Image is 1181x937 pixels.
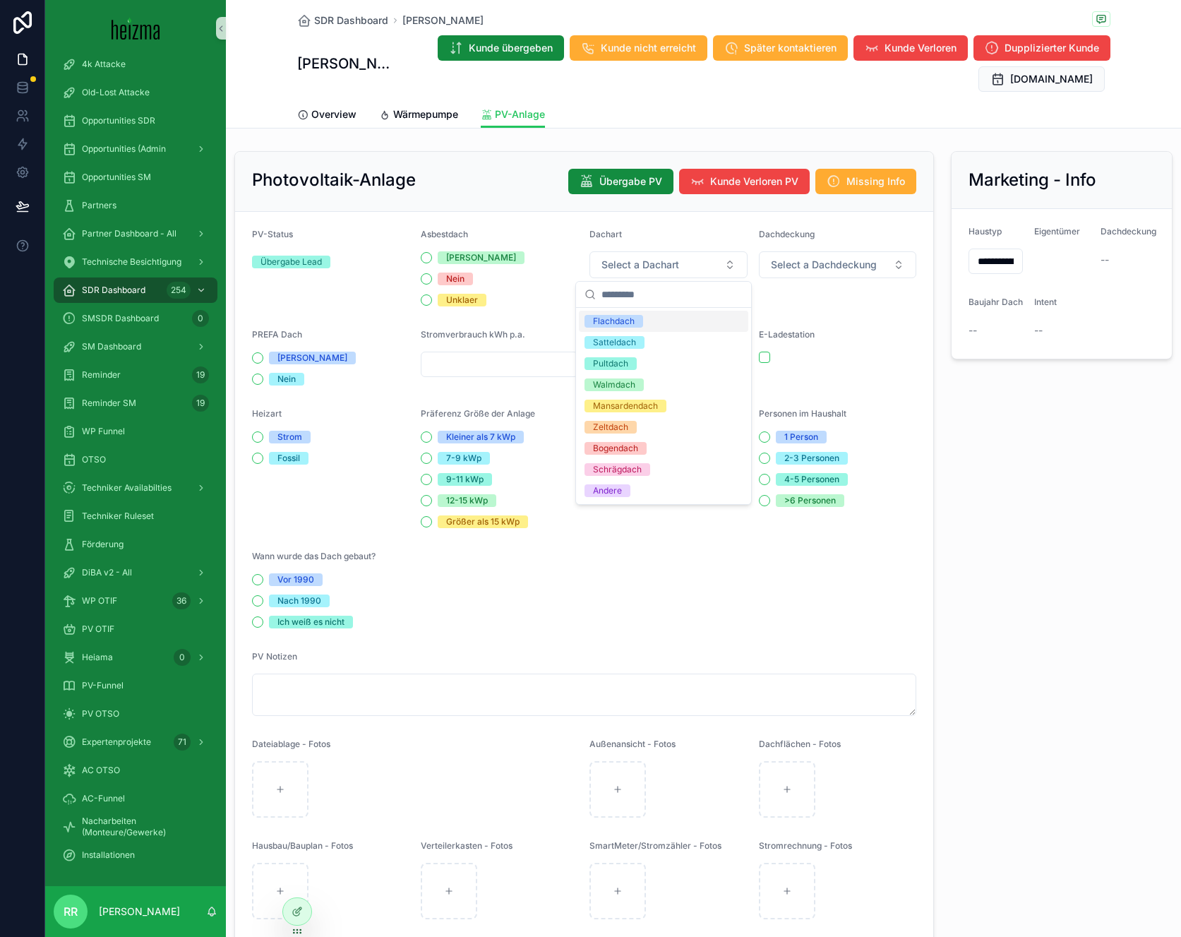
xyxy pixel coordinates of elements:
[311,107,356,121] span: Overview
[54,52,217,77] a: 4k Attacke
[54,645,217,670] a: Heiama0
[759,739,841,749] span: Dachflächen - Fotos
[54,249,217,275] a: Technische Besichtigung
[82,398,136,409] span: Reminder SM
[710,174,798,189] span: Kunde Verloren PV
[589,739,676,749] span: Außenansicht - Fotos
[593,484,622,497] div: Andere
[54,447,217,472] a: OTSO
[82,816,203,838] span: Nacharbeiten (Monteure/Gewerke)
[252,651,297,662] span: PV Notizen
[297,102,356,130] a: Overview
[277,616,344,628] div: Ich weiß es nicht
[82,765,120,776] span: AC OTSO
[82,87,150,98] span: Old-Lost Attacke
[54,419,217,444] a: WP Funnel
[421,329,525,340] span: Stromverbrauch kWh p.a.
[82,454,106,465] span: OTSO
[1101,253,1109,267] span: --
[54,306,217,331] a: SMSDR Dashboard0
[593,442,638,455] div: Bogendach
[446,273,464,285] div: Nein
[82,313,159,324] span: SMSDR Dashboard
[260,256,322,268] div: Übergabe Lead
[82,115,155,126] span: Opportunities SDR
[54,221,217,246] a: Partner Dashboard - All
[82,567,132,578] span: DiBA v2 - All
[759,229,815,239] span: Dachdeckung
[45,56,226,886] div: scrollable content
[82,595,117,607] span: WP OTIF
[277,595,321,607] div: Nach 1990
[54,701,217,727] a: PV OTSO
[82,285,145,296] span: SDR Dashboard
[593,400,658,412] div: Mansardendach
[54,758,217,783] a: AC OTSO
[853,35,968,61] button: Kunde Verloren
[82,623,114,635] span: PV OTIF
[593,421,628,434] div: Zeltdach
[402,13,484,28] a: [PERSON_NAME]
[446,515,520,528] div: Größer als 15 kWp
[82,172,151,183] span: Opportunities SM
[601,258,679,272] span: Select a Dachart
[1101,226,1156,237] span: Dachdeckung
[54,390,217,416] a: Reminder SM19
[54,729,217,755] a: Expertenprojekte71
[1010,72,1093,86] span: [DOMAIN_NAME]
[969,297,1023,307] span: Baujahr Dach
[82,341,141,352] span: SM Dashboard
[593,463,642,476] div: Schrägdach
[421,840,512,851] span: Verteilerkasten - Fotos
[379,102,458,130] a: Wärmepumpe
[54,165,217,190] a: Opportunities SM
[759,329,815,340] span: E-Ladestation
[297,54,397,73] h1: [PERSON_NAME]
[54,786,217,811] a: AC-Funnel
[82,680,124,691] span: PV-Funnel
[82,59,126,70] span: 4k Attacke
[54,560,217,585] a: DiBA v2 - All
[593,357,628,370] div: Pultdach
[314,13,388,28] span: SDR Dashboard
[82,511,154,522] span: Techniker Ruleset
[192,310,209,327] div: 0
[252,329,302,340] span: PREFA Dach
[252,169,416,191] h2: Photovoltaik-Anlage
[815,169,916,194] button: Missing Info
[576,308,751,504] div: Suggestions
[438,35,564,61] button: Kunde übergeben
[593,378,635,391] div: Walmdach
[297,13,388,28] a: SDR Dashboard
[969,323,977,338] span: --
[481,102,545,129] a: PV-Anlage
[969,226,1002,237] span: Haustyp
[252,551,376,561] span: Wann wurde das Dach gebaut?
[172,592,191,609] div: 36
[1034,297,1057,307] span: Intent
[446,431,515,443] div: Kleiner als 7 kWp
[421,229,468,239] span: Asbestdach
[54,616,217,642] a: PV OTIF
[589,251,747,278] button: Select Button
[82,736,151,748] span: Expertenprojekte
[82,849,135,861] span: Installationen
[54,136,217,162] a: Opportunities (Admin
[599,174,662,189] span: Übergabe PV
[54,80,217,105] a: Old-Lost Attacke
[1005,41,1099,55] span: Dupplizierter Kunde
[192,366,209,383] div: 19
[252,408,282,419] span: Heizart
[421,408,535,419] span: Präferenz Größe der Anlage
[82,369,121,381] span: Reminder
[82,652,113,663] span: Heiama
[54,673,217,698] a: PV-Funnel
[82,539,124,550] span: Förderung
[973,35,1110,61] button: Dupplizierter Kunde
[846,174,905,189] span: Missing Info
[978,66,1105,92] button: [DOMAIN_NAME]
[1034,226,1080,237] span: Eigentümer
[54,503,217,529] a: Techniker Ruleset
[82,793,125,804] span: AC-Funnel
[99,905,180,919] p: [PERSON_NAME]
